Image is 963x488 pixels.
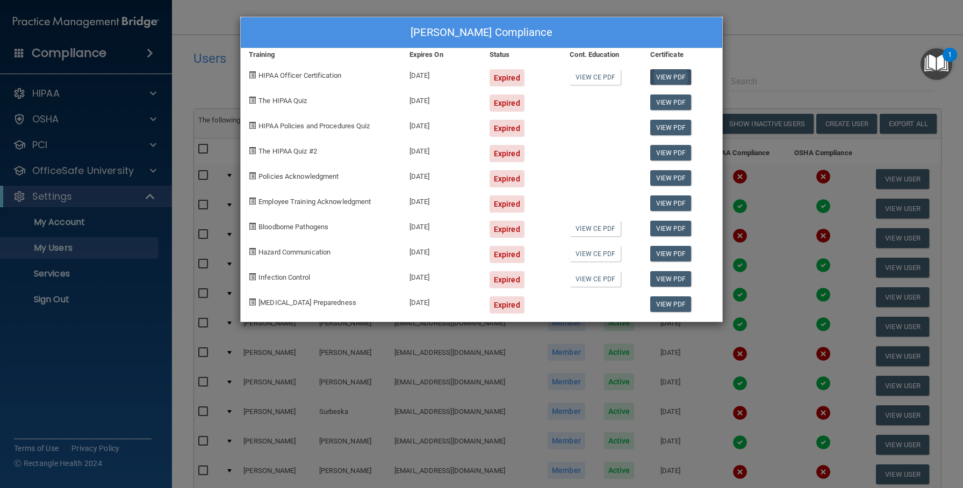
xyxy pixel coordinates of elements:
a: View CE PDF [570,221,621,236]
a: View CE PDF [570,69,621,85]
span: Employee Training Acknowledgment [258,198,371,206]
a: View PDF [650,94,692,110]
div: [DATE] [401,238,482,263]
span: The HIPAA Quiz #2 [258,147,317,155]
a: View PDF [650,271,692,287]
div: Expired [490,94,524,112]
div: [DATE] [401,187,482,213]
a: View PDF [650,145,692,161]
button: Open Resource Center, 1 new notification [921,48,952,80]
a: View PDF [650,69,692,85]
span: Policies Acknowledgment [258,172,339,180]
div: Expired [490,69,524,86]
div: [DATE] [401,162,482,187]
div: Expired [490,195,524,213]
div: Training [241,48,401,61]
div: Expired [490,246,524,263]
div: [DATE] [401,86,482,112]
div: Certificate [642,48,722,61]
div: [DATE] [401,213,482,238]
div: [DATE] [401,137,482,162]
div: [DATE] [401,288,482,314]
div: Expired [490,120,524,137]
div: Expired [490,271,524,288]
span: Hazard Communication [258,248,330,256]
div: Status [482,48,562,61]
div: Expired [490,296,524,314]
span: The HIPAA Quiz [258,97,307,105]
div: 1 [948,55,952,69]
div: Expired [490,145,524,162]
div: [DATE] [401,61,482,86]
span: HIPAA Officer Certification [258,71,341,79]
a: View CE PDF [570,271,621,287]
a: View PDF [650,170,692,186]
a: View CE PDF [570,246,621,261]
div: Cont. Education [562,48,642,61]
div: [DATE] [401,112,482,137]
a: View PDF [650,296,692,312]
span: [MEDICAL_DATA] Preparedness [258,298,356,307]
span: Bloodborne Pathogens [258,223,328,231]
div: [PERSON_NAME] Compliance [241,17,722,48]
div: Expires On [401,48,482,61]
div: Expired [490,170,524,187]
span: Infection Control [258,273,310,281]
a: View PDF [650,246,692,261]
a: View PDF [650,221,692,236]
span: HIPAA Policies and Procedures Quiz [258,122,370,130]
div: Expired [490,221,524,238]
a: View PDF [650,195,692,211]
a: View PDF [650,120,692,135]
div: [DATE] [401,263,482,288]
